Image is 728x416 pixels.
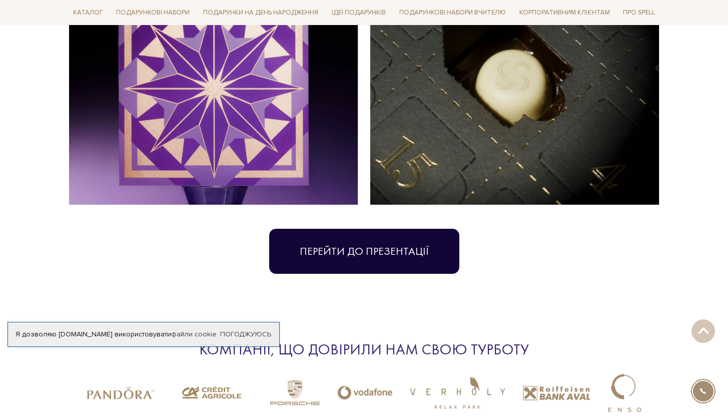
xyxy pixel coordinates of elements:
[112,5,194,21] a: Подарункові набори
[199,5,322,21] a: Подарунки на День народження
[395,4,510,21] a: Подарункові набори Вчителю
[134,340,594,359] div: Компанії, що довірили нам свою турботу
[220,330,271,339] a: Погоджуюсь
[328,5,390,21] a: Ідеї подарунків
[69,5,107,21] a: Каталог
[619,5,659,21] a: Про Spell
[269,229,459,274] a: Перейти до презентації
[8,330,279,339] div: Я дозволяю [DOMAIN_NAME] використовувати
[171,330,217,338] a: файли cookie
[515,5,614,21] a: Корпоративним клієнтам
